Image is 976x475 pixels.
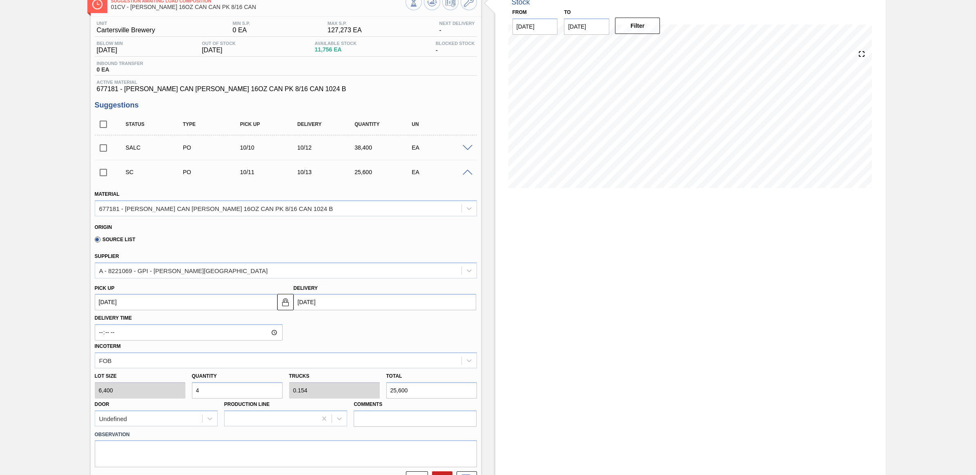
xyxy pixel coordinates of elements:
[352,121,417,127] div: Quantity
[410,144,475,151] div: EA
[99,357,112,364] div: FOB
[233,21,250,26] span: MIN S.P.
[224,401,270,407] label: Production Line
[277,294,294,310] button: locked
[95,294,277,310] input: mm/dd/yyyy
[97,80,475,85] span: Active Material
[95,343,121,349] label: Incoterm
[238,144,303,151] div: 10/10/2025
[99,415,127,422] div: Undefined
[181,169,246,175] div: Purchase order
[97,27,155,34] span: Cartersville Brewery
[615,18,660,34] button: Filter
[95,237,136,242] label: Source List
[124,144,189,151] div: Suggestion Awaiting Load Composition
[181,121,246,127] div: Type
[281,297,290,307] img: locked
[233,27,250,34] span: 0 EA
[111,4,406,10] span: 01CV - CARR BUD 16OZ CAN CAN PK 8/16 CAN
[295,144,360,151] div: 10/12/2025
[354,399,477,410] label: Comments
[95,191,120,197] label: Material
[95,429,477,441] label: Observation
[437,21,477,34] div: -
[95,370,185,382] label: Lot size
[97,85,475,93] span: 677181 - [PERSON_NAME] CAN [PERSON_NAME] 16OZ CAN PK 8/16 CAN 1024 B
[95,253,119,259] label: Supplier
[99,267,268,274] div: A - 8221069 - GPI - [PERSON_NAME][GEOGRAPHIC_DATA]
[95,401,109,407] label: Door
[97,61,143,66] span: Inbound Transfer
[192,373,217,379] label: Quantity
[202,41,236,46] span: Out Of Stock
[294,285,318,291] label: Delivery
[99,205,333,212] div: 677181 - [PERSON_NAME] CAN [PERSON_NAME] 16OZ CAN PK 8/16 CAN 1024 B
[439,21,475,26] span: Next Delivery
[95,224,112,230] label: Origin
[95,101,477,110] h3: Suggestions
[97,41,123,46] span: Below Min
[513,9,527,15] label: From
[97,21,155,26] span: Unit
[352,169,417,175] div: 25,600
[289,373,310,379] label: Trucks
[238,169,303,175] div: 10/11/2025
[97,47,123,54] span: [DATE]
[315,41,357,46] span: Available Stock
[295,169,360,175] div: 10/13/2025
[295,121,360,127] div: Delivery
[95,285,115,291] label: Pick up
[410,121,475,127] div: UN
[95,312,283,324] label: Delivery Time
[294,294,476,310] input: mm/dd/yyyy
[410,169,475,175] div: EA
[328,21,362,26] span: MAX S.P.
[328,27,362,34] span: 127,273 EA
[97,67,143,73] span: 0 EA
[238,121,303,127] div: Pick up
[181,144,246,151] div: Purchase order
[124,121,189,127] div: Status
[315,47,357,53] span: 11,756 EA
[564,9,570,15] label: to
[124,169,189,175] div: Suggestion Created
[202,47,236,54] span: [DATE]
[434,41,477,54] div: -
[513,18,558,35] input: mm/dd/yyyy
[352,144,417,151] div: 38,400
[436,41,475,46] span: Blocked Stock
[386,373,402,379] label: Total
[564,18,609,35] input: mm/dd/yyyy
